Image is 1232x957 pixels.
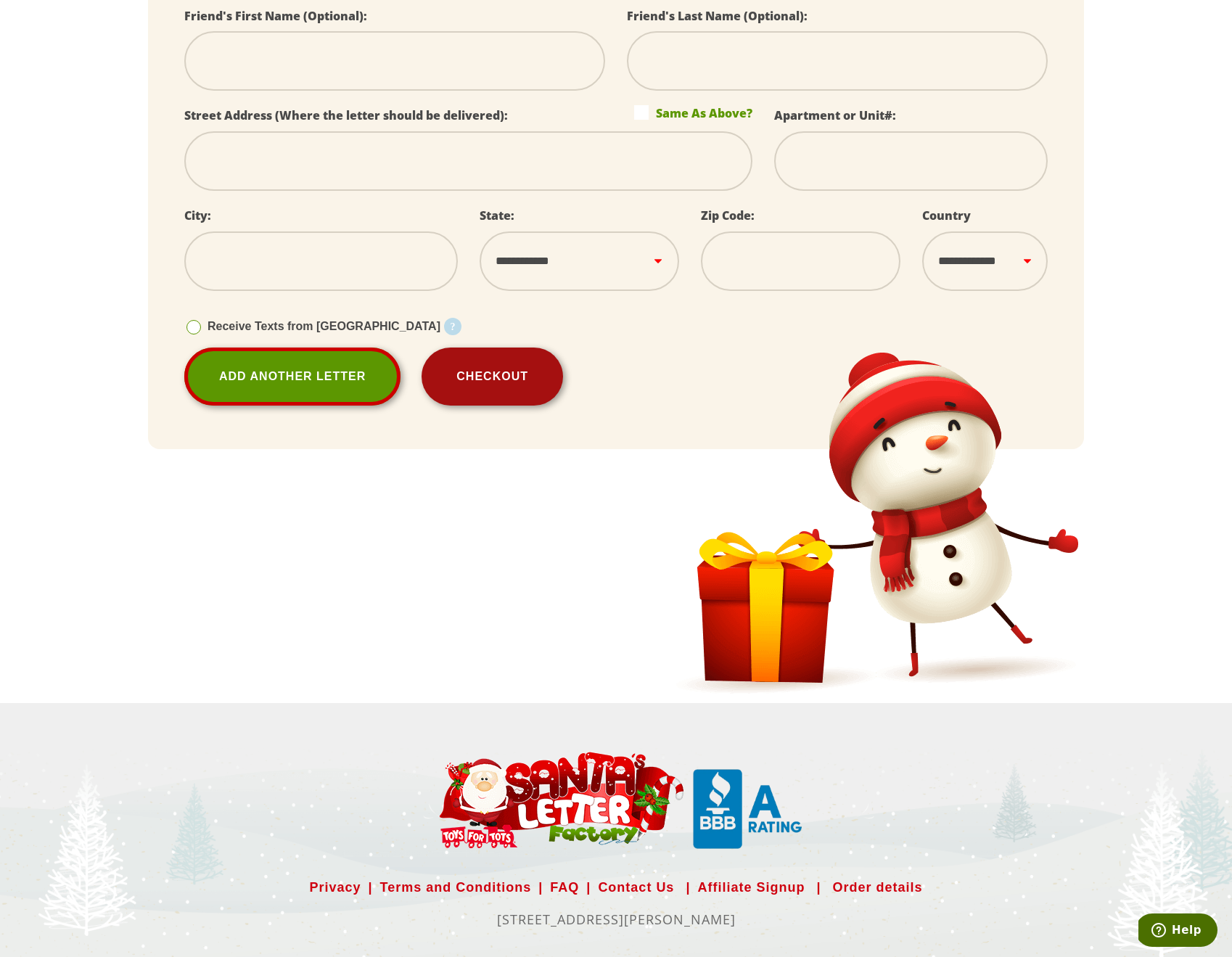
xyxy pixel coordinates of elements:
a: Order details [832,876,922,899]
p: [STREET_ADDRESS][PERSON_NAME] [148,908,1084,931]
span: | [579,876,598,899]
label: Friend's Last Name (Optional): [627,8,808,24]
label: City: [184,208,211,223]
label: Same As Above? [634,105,752,120]
label: State: [480,208,514,223]
label: Friend's First Name (Optional): [184,8,367,24]
span: | [678,876,697,899]
img: Santa Letter Small Logo [430,750,690,849]
button: Checkout [422,348,563,406]
img: Snowman [667,345,1084,699]
a: Affiliate Signup [697,876,805,899]
span: | [531,876,550,899]
label: Zip Code: [701,208,755,223]
a: Terms and Conditions [380,876,532,899]
span: | [809,876,828,899]
label: Apartment or Unit#: [774,107,896,123]
label: Country [922,208,971,223]
a: Add Another Letter [184,348,401,406]
a: FAQ [550,876,579,899]
a: Privacy [309,876,361,899]
img: Santa Letter Small Logo [693,769,802,849]
label: Street Address (Where the letter should be delivered): [184,107,508,123]
iframe: Opens a widget where you can find more information [1138,913,1217,950]
a: Contact Us [598,876,674,899]
span: Receive Texts from [GEOGRAPHIC_DATA] [208,320,440,332]
span: | [361,876,380,899]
